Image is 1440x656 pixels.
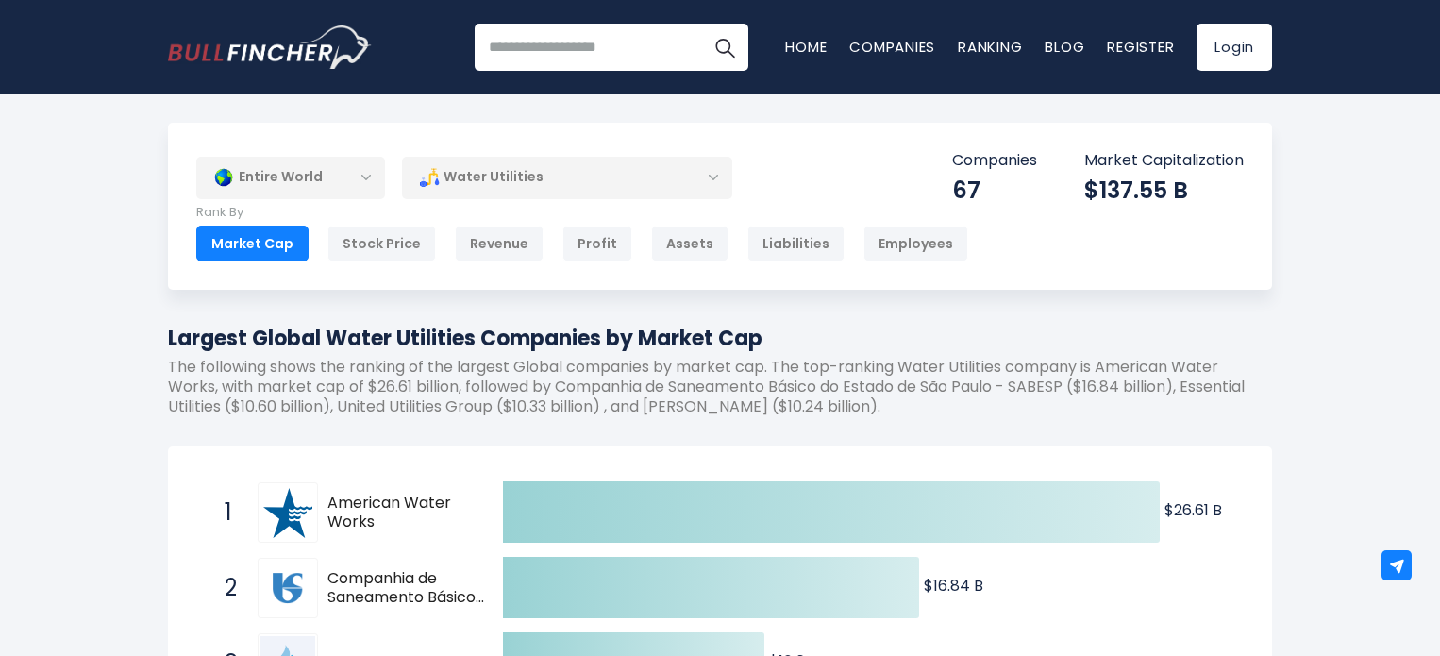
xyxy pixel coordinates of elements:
[1197,24,1272,71] a: Login
[168,323,1272,354] h1: Largest Global Water Utilities Companies by Market Cap
[168,25,371,69] a: Go to homepage
[327,226,436,261] div: Stock Price
[327,494,470,533] span: American Water Works
[849,37,935,57] a: Companies
[562,226,632,261] div: Profit
[924,575,983,597] text: $16.84 B
[747,226,845,261] div: Liabilities
[196,205,968,221] p: Rank By
[168,25,372,69] img: Bullfincher logo
[1107,37,1174,57] a: Register
[1084,151,1244,171] p: Market Capitalization
[952,176,1037,205] div: 67
[215,572,234,604] span: 2
[196,156,385,199] div: Entire World
[952,151,1037,171] p: Companies
[863,226,968,261] div: Employees
[785,37,827,57] a: Home
[196,226,309,261] div: Market Cap
[1164,499,1222,521] text: $26.61 B
[263,488,312,537] img: American Water Works
[168,358,1272,416] p: The following shows the ranking of the largest Global companies by market cap. The top-ranking Wa...
[402,156,732,199] div: Water Utilities
[1045,37,1084,57] a: Blog
[701,24,748,71] button: Search
[651,226,728,261] div: Assets
[455,226,544,261] div: Revenue
[958,37,1022,57] a: Ranking
[215,496,234,529] span: 1
[260,561,315,615] img: Companhia de Saneamento Básico do Estado de São Paulo - SABESP
[327,569,494,609] span: Companhia de Saneamento Básico do Estado de [GEOGRAPHIC_DATA] - SABESP
[1084,176,1244,205] div: $137.55 B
